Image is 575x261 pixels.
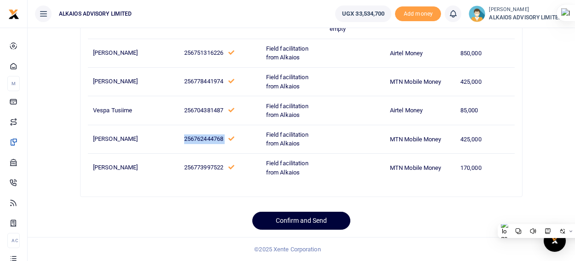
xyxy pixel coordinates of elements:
img: profile-user [469,6,485,22]
a: profile-user [PERSON_NAME] ALKAIOS ADVISORY LIMITED [469,6,568,22]
td: Field facilitation from Alkaios [261,67,325,96]
small: [PERSON_NAME] [489,6,568,14]
span: 256762444768 [184,135,223,142]
td: Airtel Money [385,39,455,67]
td: 85,000 [455,96,515,125]
a: UGX 33,534,700 [335,6,391,22]
a: This number has been validated [228,49,234,56]
td: Field facilitation from Alkaios [261,39,325,67]
td: MTN Mobile Money [385,125,455,153]
td: MTN Mobile Money [385,154,455,182]
li: Toup your wallet [395,6,441,22]
span: 256778441974 [184,78,223,85]
td: Field facilitation from Alkaios [261,154,325,182]
span: [PERSON_NAME] [93,164,138,171]
td: 850,000 [455,39,515,67]
td: MTN Mobile Money [385,67,455,96]
span: UGX 33,534,700 [342,9,384,18]
td: 425,000 [455,125,515,153]
span: Vespa Tusiime [93,107,132,114]
td: Field facilitation from Alkaios [261,96,325,125]
span: ALKAIOS ADVISORY LIMITED [55,10,135,18]
span: 256773997522 [184,164,223,171]
span: [PERSON_NAME] [93,49,138,56]
span: 256704381487 [184,107,223,114]
td: 170,000 [455,154,515,182]
td: 425,000 [455,67,515,96]
a: This number has been validated [228,164,234,171]
li: M [7,76,20,91]
span: ALKAIOS ADVISORY LIMITED [489,13,568,22]
span: [PERSON_NAME] [93,78,138,85]
td: Airtel Money [385,96,455,125]
button: Confirm and Send [252,212,350,230]
li: Wallet ballance [331,6,395,22]
span: 256751316226 [184,49,223,56]
a: logo-small logo-large logo-large [8,10,19,17]
li: Ac [7,233,20,248]
a: This number has been validated [228,107,234,114]
a: This number has been validated [228,135,234,142]
span: Add money [395,6,441,22]
td: Field facilitation from Alkaios [261,125,325,153]
a: This number has been validated [228,78,234,85]
div: Open Intercom Messenger [544,230,566,252]
img: logo-small [8,9,19,20]
span: [PERSON_NAME] [93,135,138,142]
a: Add money [395,10,441,17]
